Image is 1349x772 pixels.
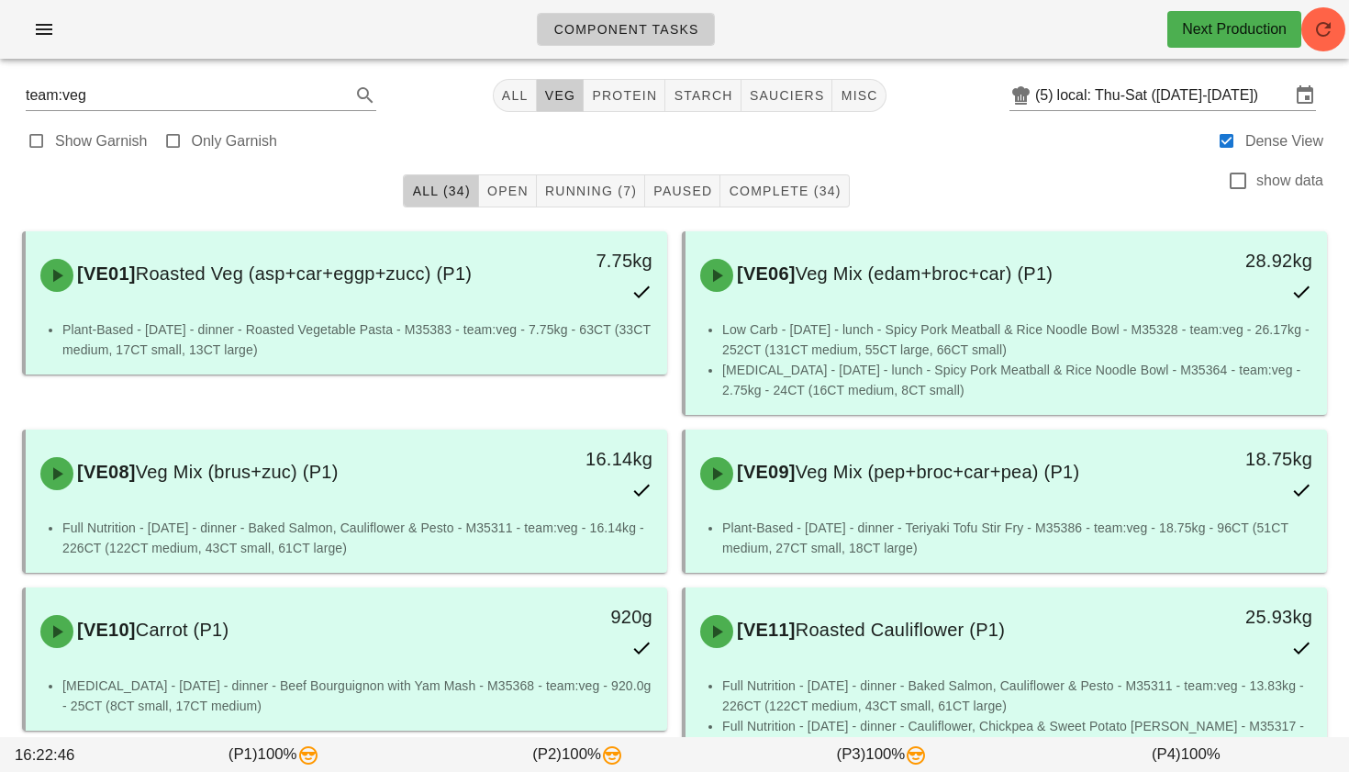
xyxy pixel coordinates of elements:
[728,184,841,198] span: Complete (34)
[62,319,652,360] li: Plant-Based - [DATE] - dinner - Roasted Vegetable Pasta - M35383 - team:veg - 7.75kg - 63CT (33CT...
[73,462,136,482] span: [VE08]
[591,88,657,103] span: protein
[673,88,732,103] span: starch
[136,620,229,640] span: Carrot (P1)
[544,88,576,103] span: veg
[722,319,1312,360] li: Low Carb - [DATE] - lunch - Spicy Pork Meatball & Rice Noodle Bowl - M35328 - team:veg - 26.17kg ...
[122,739,426,770] div: (P1) 100%
[1256,172,1323,190] label: show data
[426,739,730,770] div: (P2) 100%
[840,88,877,103] span: misc
[411,184,470,198] span: All (34)
[796,620,1005,640] span: Roasted Cauliflower (P1)
[1182,18,1287,40] div: Next Production
[1176,602,1312,632] div: 25.93kg
[733,462,796,482] span: [VE09]
[733,263,796,284] span: [VE06]
[584,79,665,112] button: protein
[1035,86,1057,105] div: (5)
[136,462,339,482] span: Veg Mix (brus+zuc) (P1)
[486,184,529,198] span: Open
[720,174,849,207] button: Complete (34)
[62,676,652,716] li: [MEDICAL_DATA] - [DATE] - dinner - Beef Bourguignon with Yam Mash - M35368 - team:veg - 920.0g - ...
[192,132,277,151] label: Only Garnish
[537,13,714,46] a: Component Tasks
[537,174,645,207] button: Running (7)
[1176,444,1312,474] div: 18.75kg
[73,263,136,284] span: [VE01]
[55,132,148,151] label: Show Garnish
[652,184,712,198] span: Paused
[1245,132,1323,151] label: Dense View
[645,174,720,207] button: Paused
[749,88,825,103] span: sauciers
[733,620,796,640] span: [VE11]
[796,263,1053,284] span: Veg Mix (edam+broc+car) (P1)
[516,444,652,474] div: 16.14kg
[403,174,478,207] button: All (34)
[537,79,585,112] button: veg
[1176,246,1312,275] div: 28.92kg
[73,620,136,640] span: [VE10]
[1034,739,1338,770] div: (P4) 100%
[479,174,537,207] button: Open
[136,263,472,284] span: Roasted Veg (asp+car+eggp+zucc) (P1)
[796,462,1080,482] span: Veg Mix (pep+broc+car+pea) (P1)
[722,716,1312,756] li: Full Nutrition - [DATE] - dinner - Cauliflower, Chickpea & Sweet Potato [PERSON_NAME] - M35317 - ...
[730,739,1033,770] div: (P3) 100%
[552,22,698,37] span: Component Tasks
[516,246,652,275] div: 7.75kg
[722,518,1312,558] li: Plant-Based - [DATE] - dinner - Teriyaki Tofu Stir Fry - M35386 - team:veg - 18.75kg - 96CT (51CT...
[832,79,886,112] button: misc
[544,184,637,198] span: Running (7)
[741,79,833,112] button: sauciers
[11,740,122,770] div: 16:22:46
[722,676,1312,716] li: Full Nutrition - [DATE] - dinner - Baked Salmon, Cauliflower & Pesto - M35311 - team:veg - 13.83k...
[665,79,741,112] button: starch
[516,602,652,632] div: 920g
[62,518,652,558] li: Full Nutrition - [DATE] - dinner - Baked Salmon, Cauliflower & Pesto - M35311 - team:veg - 16.14k...
[493,79,537,112] button: All
[722,360,1312,400] li: [MEDICAL_DATA] - [DATE] - lunch - Spicy Pork Meatball & Rice Noodle Bowl - M35364 - team:veg - 2....
[501,88,529,103] span: All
